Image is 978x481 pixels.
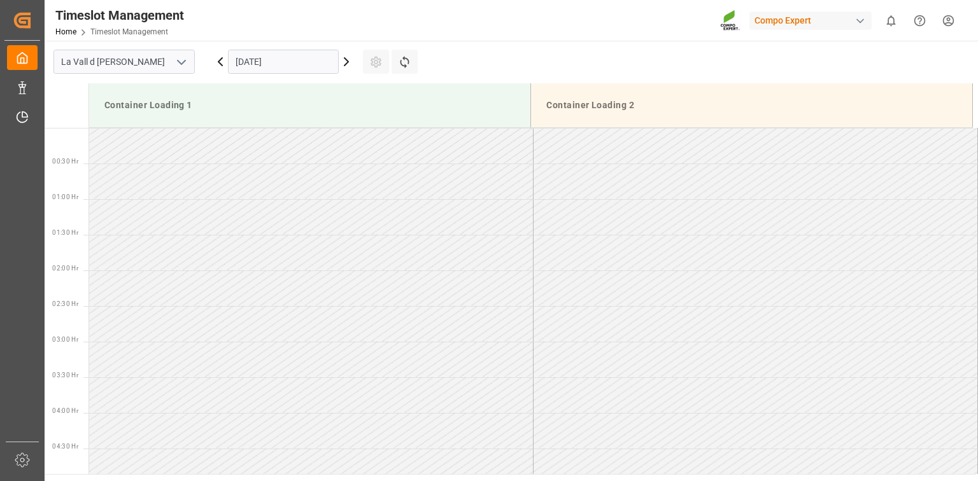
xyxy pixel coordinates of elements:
[52,443,78,450] span: 04:30 Hr
[720,10,741,32] img: Screenshot%202023-09-29%20at%2010.02.21.png_1712312052.png
[749,8,877,32] button: Compo Expert
[52,265,78,272] span: 02:00 Hr
[52,336,78,343] span: 03:00 Hr
[749,11,872,30] div: Compo Expert
[53,50,195,74] input: Type to search/select
[52,372,78,379] span: 03:30 Hr
[55,27,76,36] a: Home
[877,6,905,35] button: show 0 new notifications
[55,6,184,25] div: Timeslot Management
[52,193,78,200] span: 01:00 Hr
[905,6,934,35] button: Help Center
[171,52,190,72] button: open menu
[228,50,339,74] input: DD.MM.YYYY
[99,94,520,117] div: Container Loading 1
[52,158,78,165] span: 00:30 Hr
[541,94,962,117] div: Container Loading 2
[52,300,78,307] span: 02:30 Hr
[52,229,78,236] span: 01:30 Hr
[52,407,78,414] span: 04:00 Hr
